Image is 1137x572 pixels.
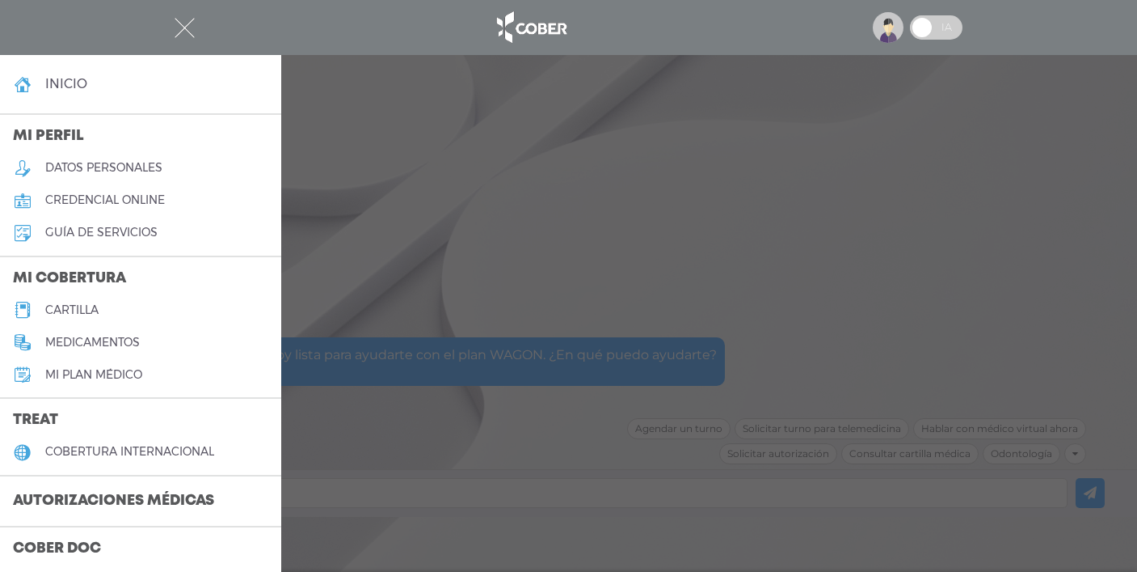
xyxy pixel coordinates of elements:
h5: datos personales [45,161,162,175]
h5: guía de servicios [45,226,158,239]
h5: medicamentos [45,336,140,350]
img: logo_cober_home-white.png [488,8,573,47]
h5: Mi plan médico [45,368,142,382]
h5: cartilla [45,303,99,317]
img: Cober_menu-close-white.svg [175,18,195,38]
h5: credencial online [45,193,165,207]
img: profile-placeholder.svg [873,12,903,43]
h5: cobertura internacional [45,445,214,459]
h4: inicio [45,76,87,91]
